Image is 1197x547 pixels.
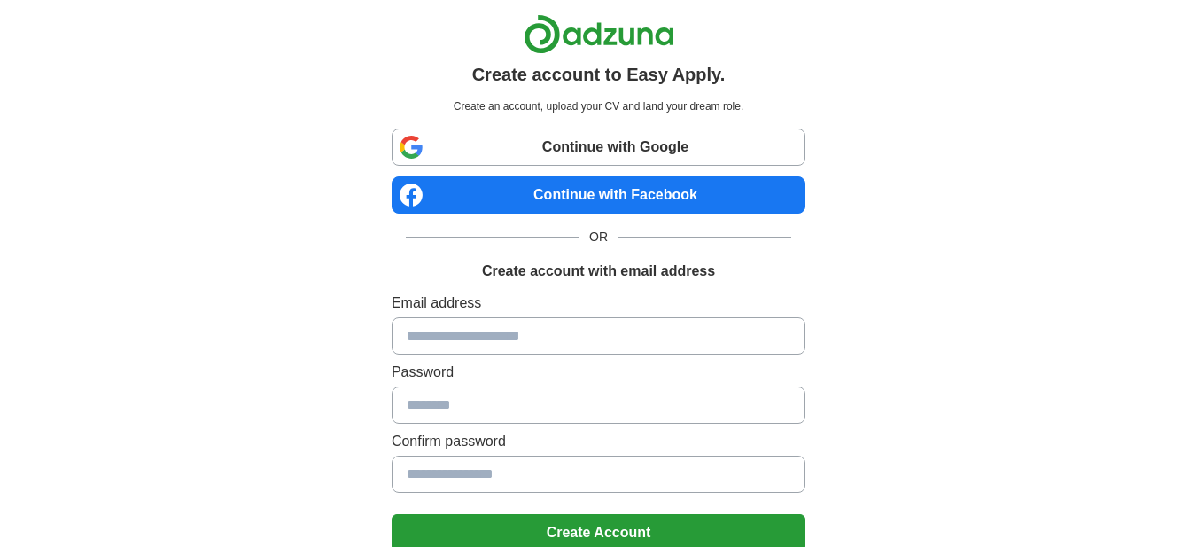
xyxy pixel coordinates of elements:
label: Email address [392,293,805,314]
p: Create an account, upload your CV and land your dream role. [395,98,802,114]
h1: Create account to Easy Apply. [472,61,726,88]
img: Adzuna logo [524,14,674,54]
label: Password [392,362,805,383]
a: Continue with Facebook [392,176,805,214]
h1: Create account with email address [482,261,715,282]
a: Continue with Google [392,129,805,166]
span: OR [579,228,618,246]
label: Confirm password [392,431,805,452]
